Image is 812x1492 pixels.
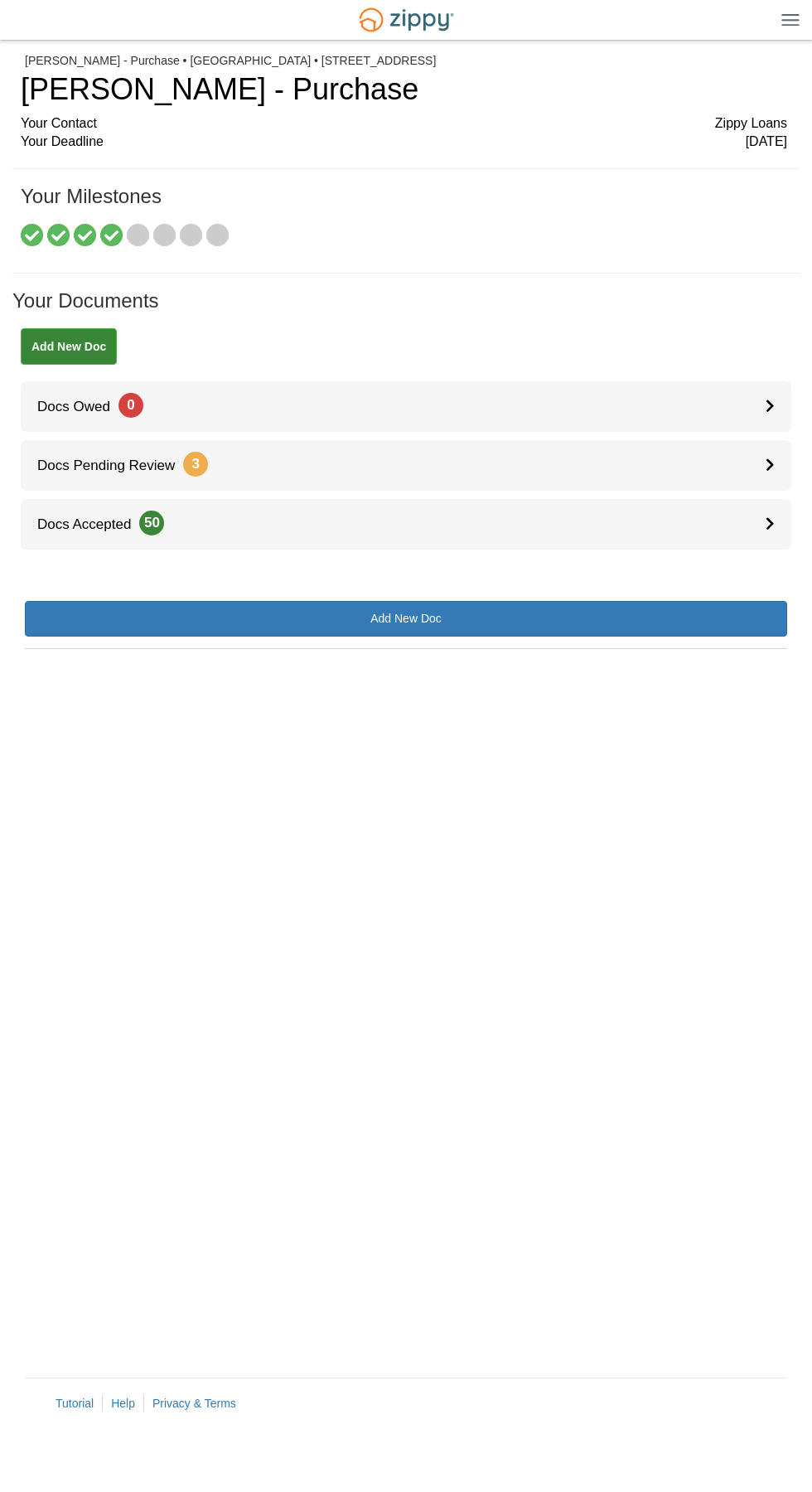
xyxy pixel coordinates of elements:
[781,13,800,26] img: Mobile Dropdown Menu
[12,290,800,328] h1: Your Documents
[21,499,791,550] a: Docs Accepted50
[111,1397,135,1410] a: Help
[21,458,208,473] span: Docs Pending Review
[21,440,791,491] a: Docs Pending Review3
[118,393,143,418] span: 0
[21,328,117,365] a: Add New Doc
[152,1397,236,1410] a: Privacy & Terms
[21,381,791,432] a: Docs Owed0
[139,511,164,535] span: 50
[21,399,143,414] span: Docs Owed
[56,1397,94,1410] a: Tutorial
[25,54,787,68] div: [PERSON_NAME] - Purchase • [GEOGRAPHIC_DATA] • [STREET_ADDRESS]
[21,114,787,133] div: Your Contact
[25,601,787,637] a: Add New Doc
[183,452,208,477] span: 3
[21,516,164,532] span: Docs Accepted
[21,186,787,224] h1: Your Milestones
[21,73,787,106] h1: [PERSON_NAME] - Purchase
[746,133,787,152] span: [DATE]
[715,114,787,133] span: Zippy Loans
[21,133,787,152] div: Your Deadline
